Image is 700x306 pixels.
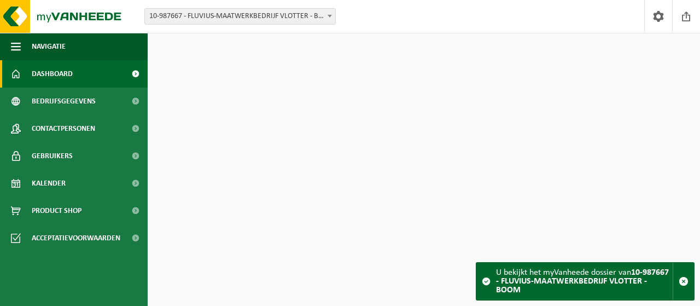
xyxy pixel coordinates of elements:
[145,9,335,24] span: 10-987667 - FLUVIUS-MAATWERKBEDRIJF VLOTTER - BOOM
[32,115,95,142] span: Contactpersonen
[32,197,81,224] span: Product Shop
[32,224,120,252] span: Acceptatievoorwaarden
[496,263,673,300] div: U bekijkt het myVanheede dossier van
[496,268,669,295] strong: 10-987667 - FLUVIUS-MAATWERKBEDRIJF VLOTTER - BOOM
[32,33,66,60] span: Navigatie
[32,142,73,170] span: Gebruikers
[5,282,183,306] iframe: chat widget
[32,60,73,88] span: Dashboard
[144,8,336,25] span: 10-987667 - FLUVIUS-MAATWERKBEDRIJF VLOTTER - BOOM
[32,88,96,115] span: Bedrijfsgegevens
[32,170,66,197] span: Kalender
